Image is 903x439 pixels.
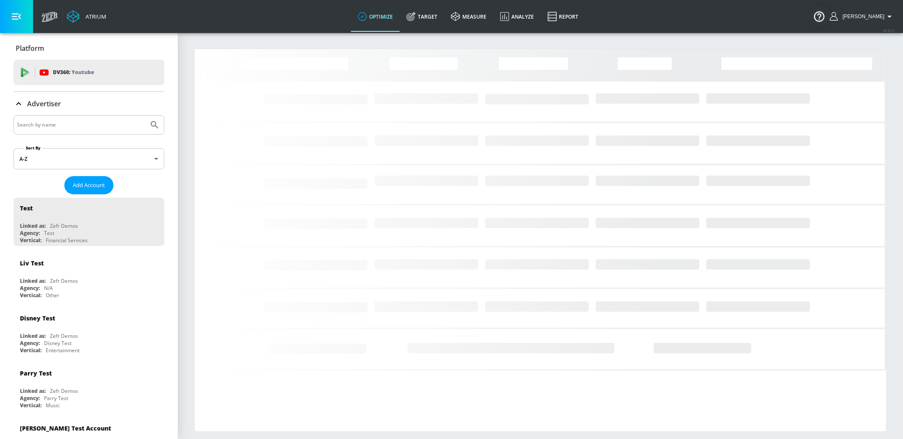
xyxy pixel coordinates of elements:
div: Test [44,229,54,237]
div: TestLinked as:Zefr DemosAgency:TestVertical:Financial Services [14,198,164,246]
div: Agency: [20,229,40,237]
div: Agency: [20,284,40,292]
div: Music [46,402,60,409]
div: N/A [44,284,53,292]
div: Parry TestLinked as:Zefr DemosAgency:Parry TestVertical:Music [14,363,164,411]
div: Disney TestLinked as:Zefr DemosAgency:Disney TestVertical:Entertainment [14,308,164,356]
label: Sort By [24,145,42,151]
div: Parry Test [44,395,68,402]
span: v 4.32.0 [883,28,895,33]
div: Zefr Demos [50,332,78,340]
a: Atrium [67,10,106,23]
div: Parry Test [20,369,52,377]
div: Agency: [20,395,40,402]
div: Agency: [20,340,40,347]
div: Disney Test [44,340,72,347]
div: A-Z [14,148,164,169]
div: Atrium [82,13,106,20]
div: Advertiser [14,92,164,116]
a: optimize [351,1,400,32]
div: Platform [14,36,164,60]
p: Youtube [72,68,94,77]
div: Vertical: [20,237,41,244]
div: Linked as: [20,277,46,284]
div: Zefr Demos [50,387,78,395]
div: Linked as: [20,332,46,340]
div: Vertical: [20,292,41,299]
button: [PERSON_NAME] [830,11,895,22]
div: Financial Services [46,237,88,244]
div: Vertical: [20,402,41,409]
div: DV360: Youtube [14,60,164,85]
div: Linked as: [20,222,46,229]
input: Search by name [17,119,145,130]
p: Advertiser [27,99,61,108]
div: Other [46,292,59,299]
a: Report [541,1,585,32]
div: Liv TestLinked as:Zefr DemosAgency:N/AVertical:Other [14,253,164,301]
button: Open Resource Center [807,4,831,28]
p: DV360: [53,68,94,77]
div: Entertainment [46,347,80,354]
div: Linked as: [20,387,46,395]
div: Test [20,204,33,212]
span: login as: casey.cohen@zefr.com [839,14,884,19]
div: [PERSON_NAME] Test Account [20,424,111,432]
p: Platform [16,44,44,53]
div: Zefr Demos [50,277,78,284]
a: Analyze [493,1,541,32]
div: Liv Test [20,259,44,267]
div: Zefr Demos [50,222,78,229]
a: measure [444,1,493,32]
div: Vertical: [20,347,41,354]
div: Disney Test [20,314,55,322]
button: Add Account [64,176,113,194]
span: Add Account [73,180,105,190]
a: Target [400,1,444,32]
